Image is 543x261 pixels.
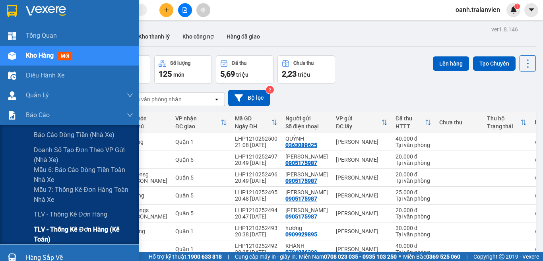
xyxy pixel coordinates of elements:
[154,55,212,84] button: Số lượng125món
[125,139,167,145] div: 1t vàng
[514,4,520,9] sup: 1
[8,91,16,100] img: warehouse-icon
[396,195,431,202] div: Tại văn phòng
[235,195,277,202] div: 20:48 [DATE]
[125,207,167,220] div: 1mieengs vàng
[34,145,133,165] span: Doanh số tạo đơn theo VP gửi (nhà xe)
[235,252,297,261] span: Cung cấp máy in - giấy in:
[58,52,72,60] span: mới
[175,174,227,181] div: Quận 5
[175,157,227,163] div: Quận 5
[125,246,167,252] div: 1tx
[336,123,381,130] div: ĐC lấy
[235,123,271,130] div: Ngày ĐH
[466,252,467,261] span: |
[159,69,172,79] span: 125
[176,27,220,46] button: Kho công nợ
[528,6,535,14] span: caret-down
[396,225,431,231] div: 30.000 đ
[231,112,281,133] th: Toggle SortBy
[175,115,221,122] div: VP nhận
[336,228,388,234] div: [PERSON_NAME]
[7,5,17,17] img: logo-vxr
[175,210,227,217] div: Quận 5
[34,130,114,140] span: Báo cáo dòng tiền (nhà xe)
[332,112,392,133] th: Toggle SortBy
[285,115,328,122] div: Người gửi
[336,115,381,122] div: VP gửi
[127,92,133,99] span: down
[396,249,431,255] div: Tại văn phòng
[235,189,277,195] div: LHP1210252495
[220,69,235,79] span: 5,69
[336,192,388,199] div: [PERSON_NAME]
[487,123,520,130] div: Trạng thái
[228,90,270,106] button: Bộ lọc
[396,178,431,184] div: Tại văn phòng
[235,171,277,178] div: LHP1210252496
[125,192,167,199] div: 1c vàng
[487,115,520,122] div: Thu hộ
[164,7,169,13] span: plus
[396,189,431,195] div: 25.000 đ
[439,119,479,126] div: Chưa thu
[170,60,190,66] div: Số lượng
[285,135,328,142] div: QUỲNH
[34,185,133,205] span: Mẫu 7: Thống kê đơn hàng toàn nhà xe
[26,70,64,80] span: Điều hành xe
[403,252,460,261] span: Miền Bắc
[235,249,277,255] div: 20:35 [DATE]
[8,72,16,80] img: warehouse-icon
[34,209,107,219] span: TLV - Thống kê đơn hàng
[26,110,50,120] span: Báo cáo
[173,72,184,78] span: món
[220,27,266,46] button: Hàng đã giao
[336,139,388,145] div: [PERSON_NAME]
[125,123,167,130] div: Ghi chú
[236,72,248,78] span: triệu
[175,192,227,199] div: Quận 5
[125,171,167,184] div: 1mieensg vàng
[266,86,274,94] sup: 2
[336,210,388,217] div: [PERSON_NAME]
[235,115,271,122] div: Mã GD
[127,112,133,118] span: down
[285,207,328,213] div: mai vân
[127,95,182,103] div: Chọn văn phòng nhận
[235,231,277,238] div: 20:38 [DATE]
[26,90,49,100] span: Quản Lý
[235,213,277,220] div: 20:47 [DATE]
[433,56,469,71] button: Lên hàng
[499,254,504,259] span: copyright
[396,171,431,178] div: 20.000 đ
[285,231,317,238] div: 0909929895
[159,3,173,17] button: plus
[293,60,314,66] div: Chưa thu
[125,157,167,163] div: 1pbi
[285,225,328,231] div: hương
[235,160,277,166] div: 20:49 [DATE]
[175,246,227,252] div: Quận 1
[396,135,431,142] div: 40.000 đ
[235,207,277,213] div: LHP1210252494
[396,123,425,130] div: HTTT
[396,142,431,148] div: Tại văn phòng
[285,178,317,184] div: 0905175987
[200,7,206,13] span: aim
[336,174,388,181] div: [PERSON_NAME]
[285,171,328,178] div: mai vân
[336,157,388,163] div: [PERSON_NAME]
[26,52,54,59] span: Kho hàng
[235,142,277,148] div: 21:08 [DATE]
[175,139,227,145] div: Quận 1
[396,160,431,166] div: Tại văn phòng
[235,178,277,184] div: 20:49 [DATE]
[175,123,221,130] div: ĐC giao
[232,60,246,66] div: Đã thu
[449,5,506,15] span: oanh.tralanvien
[213,96,220,102] svg: open
[399,255,401,258] span: ⚪️
[396,153,431,160] div: 20.000 đ
[34,165,133,185] span: Mẫu 6: Báo cáo dòng tiền toàn nhà xe
[392,112,435,133] th: Toggle SortBy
